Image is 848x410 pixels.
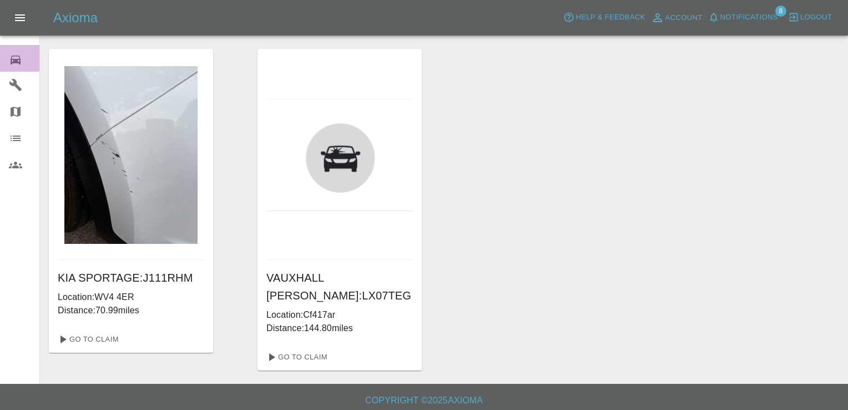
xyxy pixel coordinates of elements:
a: Account [648,9,705,27]
p: Distance: 144.80 miles [266,322,413,335]
p: Location: Cf417ar [266,308,413,322]
a: Go To Claim [53,331,122,348]
p: Location: WV4 4ER [58,291,204,304]
span: 8 [775,6,786,17]
span: Account [665,12,703,24]
button: Help & Feedback [561,9,648,26]
a: Go To Claim [262,348,330,366]
span: Notifications [720,11,778,24]
button: Notifications [705,9,781,26]
button: Logout [785,9,835,26]
p: Distance: 70.99 miles [58,304,204,317]
h6: KIA SPORTAGE : J111RHM [58,269,204,287]
span: Help & Feedback [576,11,645,24]
h6: VAUXHALL [PERSON_NAME] : LX07TEG [266,269,413,304]
h5: Axioma [53,9,98,27]
button: Open drawer [7,4,33,31]
span: Logout [800,11,832,24]
h6: Copyright © 2025 Axioma [9,393,839,408]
